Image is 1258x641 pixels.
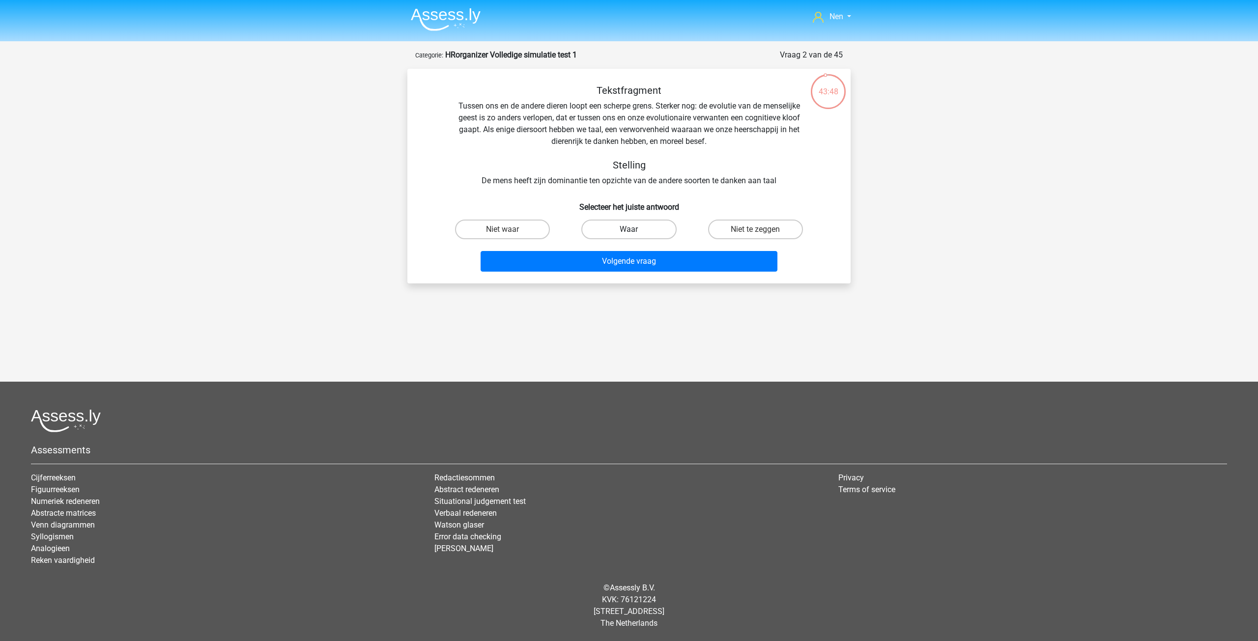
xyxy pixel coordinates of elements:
[31,556,95,565] a: Reken vaardigheid
[434,473,495,482] a: Redactiesommen
[434,520,484,530] a: Watson glaser
[809,11,855,23] a: Nen
[31,409,101,432] img: Assessly logo
[423,195,835,212] h6: Selecteer het juiste antwoord
[31,532,74,541] a: Syllogismen
[24,574,1234,637] div: © KVK: 76121224 [STREET_ADDRESS] The Netherlands
[31,485,80,494] a: Figuurreeksen
[455,84,803,96] h5: Tekstfragment
[810,73,847,98] div: 43:48
[434,532,501,541] a: Error data checking
[445,50,577,59] strong: HRorganizer Volledige simulatie test 1
[780,49,843,61] div: Vraag 2 van de 45
[423,84,835,187] div: Tussen ons en de andere dieren loopt een scherpe grens. Sterker nog: de evolutie van de menselijk...
[415,52,443,59] small: Categorie:
[610,583,655,592] a: Assessly B.V.
[708,220,803,239] label: Niet te zeggen
[455,159,803,171] h5: Stelling
[31,497,100,506] a: Numeriek redeneren
[31,508,96,518] a: Abstracte matrices
[434,485,499,494] a: Abstract redeneren
[838,485,895,494] a: Terms of service
[31,444,1227,456] h5: Assessments
[31,544,70,553] a: Analogieen
[481,251,778,272] button: Volgende vraag
[829,12,843,21] span: Nen
[31,473,76,482] a: Cijferreeksen
[434,508,497,518] a: Verbaal redeneren
[31,520,95,530] a: Venn diagrammen
[411,8,481,31] img: Assessly
[434,544,493,553] a: [PERSON_NAME]
[581,220,676,239] label: Waar
[838,473,864,482] a: Privacy
[455,220,550,239] label: Niet waar
[434,497,526,506] a: Situational judgement test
